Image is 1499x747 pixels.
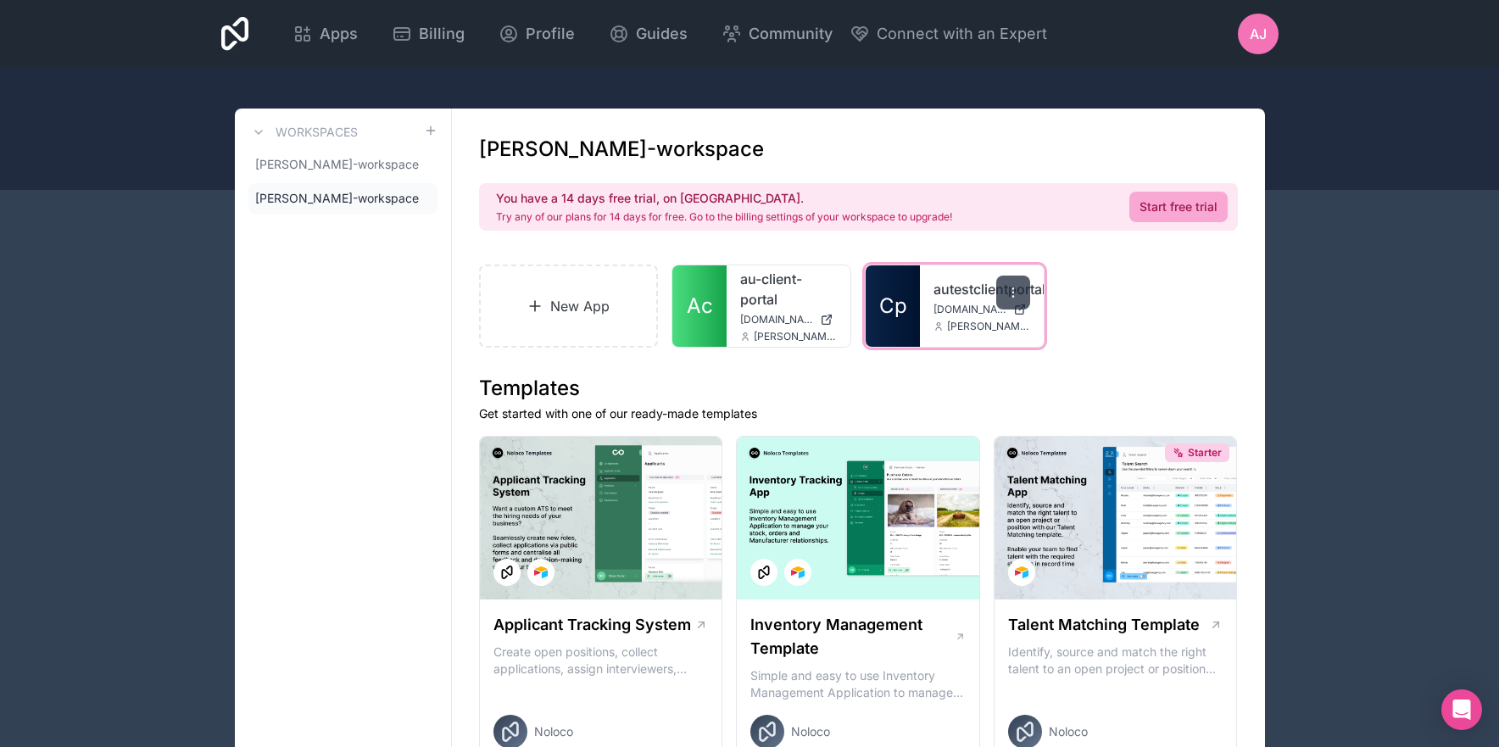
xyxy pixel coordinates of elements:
[320,22,358,46] span: Apps
[534,566,548,579] img: Airtable Logo
[791,566,805,579] img: Airtable Logo
[740,269,837,309] a: au-client-portal
[485,15,588,53] a: Profile
[750,613,954,661] h1: Inventory Management Template
[947,320,1030,333] span: [PERSON_NAME][EMAIL_ADDRESS][PERSON_NAME][DOMAIN_NAME]
[850,22,1047,46] button: Connect with an Expert
[708,15,846,53] a: Community
[419,22,465,46] span: Billing
[754,330,837,343] span: [PERSON_NAME][EMAIL_ADDRESS][PERSON_NAME][DOMAIN_NAME]
[526,22,575,46] span: Profile
[496,190,952,207] h2: You have a 14 days free trial, on [GEOGRAPHIC_DATA].
[479,405,1238,422] p: Get started with one of our ready-made templates
[1008,644,1223,677] p: Identify, source and match the right talent to an open project or position with our Talent Matchi...
[255,190,419,207] span: [PERSON_NAME]-workspace
[479,375,1238,402] h1: Templates
[750,667,966,701] p: Simple and easy to use Inventory Management Application to manage your stock, orders and Manufact...
[749,22,833,46] span: Community
[534,723,573,740] span: Noloco
[740,313,813,326] span: [DOMAIN_NAME]
[866,265,920,347] a: Cp
[879,293,907,320] span: Cp
[1049,723,1088,740] span: Noloco
[595,15,701,53] a: Guides
[740,313,837,326] a: [DOMAIN_NAME]
[255,156,419,173] span: [PERSON_NAME]-workspace
[1250,24,1267,44] span: AJ
[1015,566,1028,579] img: Airtable Logo
[933,303,1030,316] a: [DOMAIN_NAME]
[279,15,371,53] a: Apps
[1188,446,1222,460] span: Starter
[248,183,437,214] a: [PERSON_NAME]-workspace
[496,210,952,224] p: Try any of our plans for 14 days for free. Go to the billing settings of your workspace to upgrade!
[791,723,830,740] span: Noloco
[1441,689,1482,730] div: Open Intercom Messenger
[1008,613,1200,637] h1: Talent Matching Template
[479,136,764,163] h1: [PERSON_NAME]-workspace
[276,124,358,141] h3: Workspaces
[378,15,478,53] a: Billing
[672,265,727,347] a: Ac
[493,644,709,677] p: Create open positions, collect applications, assign interviewers, centralise candidate feedback a...
[1129,192,1228,222] a: Start free trial
[636,22,688,46] span: Guides
[493,613,691,637] h1: Applicant Tracking System
[687,293,713,320] span: Ac
[877,22,1047,46] span: Connect with an Expert
[479,265,659,348] a: New App
[933,303,1006,316] span: [DOMAIN_NAME]
[248,149,437,180] a: [PERSON_NAME]-workspace
[933,279,1030,299] a: autestclientportal
[248,122,358,142] a: Workspaces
